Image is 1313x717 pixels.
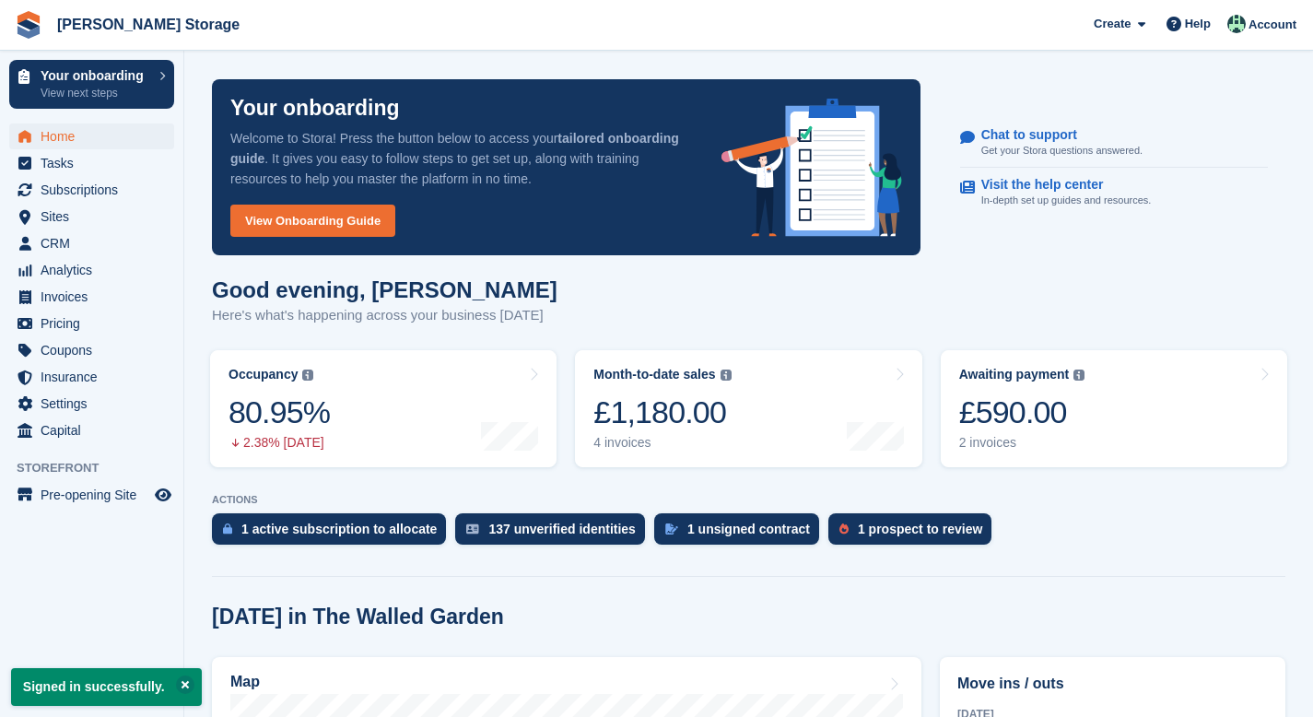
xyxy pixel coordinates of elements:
[41,204,151,229] span: Sites
[858,522,982,536] div: 1 prospect to review
[229,367,298,382] div: Occupancy
[15,11,42,39] img: stora-icon-8386f47178a22dfd0bd8f6a31ec36ba5ce8667c1dd55bd0f319d3a0aa187defe.svg
[41,177,151,203] span: Subscriptions
[230,98,400,119] p: Your onboarding
[488,522,636,536] div: 137 unverified identities
[41,391,151,417] span: Settings
[9,177,174,203] a: menu
[941,350,1287,467] a: Awaiting payment £590.00 2 invoices
[230,128,692,189] p: Welcome to Stora! Press the button below to access your . It gives you easy to follow steps to ge...
[241,522,437,536] div: 1 active subscription to allocate
[11,668,202,706] p: Signed in successfully.
[229,435,330,451] div: 2.38% [DATE]
[687,522,810,536] div: 1 unsigned contract
[212,513,455,554] a: 1 active subscription to allocate
[223,523,232,535] img: active_subscription_to_allocate_icon-d502201f5373d7db506a760aba3b589e785aa758c864c3986d89f69b8ff3...
[41,257,151,283] span: Analytics
[665,523,678,535] img: contract_signature_icon-13c848040528278c33f63329250d36e43548de30e8caae1d1a13099fd9432cc5.svg
[41,150,151,176] span: Tasks
[41,123,151,149] span: Home
[960,118,1268,169] a: Chat to support Get your Stora questions answered.
[466,523,479,535] img: verify_identity-adf6edd0f0f0b5bbfe63781bf79b02c33cf7c696d77639b501bdc392416b5a36.svg
[9,364,174,390] a: menu
[41,364,151,390] span: Insurance
[959,394,1085,431] div: £590.00
[9,417,174,443] a: menu
[41,69,150,82] p: Your onboarding
[9,311,174,336] a: menu
[9,150,174,176] a: menu
[960,168,1268,217] a: Visit the help center In-depth set up guides and resources.
[9,337,174,363] a: menu
[9,230,174,256] a: menu
[593,394,731,431] div: £1,180.00
[41,337,151,363] span: Coupons
[593,367,715,382] div: Month-to-date sales
[41,284,151,310] span: Invoices
[721,370,732,381] img: icon-info-grey-7440780725fd019a000dd9b08b2336e03edf1995a4989e88bcd33f0948082b44.svg
[212,277,557,302] h1: Good evening, [PERSON_NAME]
[981,177,1137,193] p: Visit the help center
[302,370,313,381] img: icon-info-grey-7440780725fd019a000dd9b08b2336e03edf1995a4989e88bcd33f0948082b44.svg
[839,523,849,535] img: prospect-51fa495bee0391a8d652442698ab0144808aea92771e9ea1ae160a38d050c398.svg
[1073,370,1084,381] img: icon-info-grey-7440780725fd019a000dd9b08b2336e03edf1995a4989e88bcd33f0948082b44.svg
[212,494,1285,506] p: ACTIONS
[229,394,330,431] div: 80.95%
[41,482,151,508] span: Pre-opening Site
[230,205,395,237] a: View Onboarding Guide
[957,673,1268,695] h2: Move ins / outs
[50,9,247,40] a: [PERSON_NAME] Storage
[959,435,1085,451] div: 2 invoices
[1185,15,1211,33] span: Help
[981,143,1143,159] p: Get your Stora questions answered.
[1227,15,1246,33] img: Nicholas Pain
[212,305,557,326] p: Here's what's happening across your business [DATE]
[654,513,828,554] a: 1 unsigned contract
[1094,15,1131,33] span: Create
[828,513,1001,554] a: 1 prospect to review
[9,257,174,283] a: menu
[981,127,1128,143] p: Chat to support
[152,484,174,506] a: Preview store
[1249,16,1296,34] span: Account
[9,204,174,229] a: menu
[575,350,921,467] a: Month-to-date sales £1,180.00 4 invoices
[9,482,174,508] a: menu
[959,367,1070,382] div: Awaiting payment
[455,513,654,554] a: 137 unverified identities
[9,391,174,417] a: menu
[9,123,174,149] a: menu
[41,85,150,101] p: View next steps
[230,674,260,690] h2: Map
[41,417,151,443] span: Capital
[721,99,902,237] img: onboarding-info-6c161a55d2c0e0a8cae90662b2fe09162a5109e8cc188191df67fb4f79e88e88.svg
[212,605,504,629] h2: [DATE] in The Walled Garden
[210,350,557,467] a: Occupancy 80.95% 2.38% [DATE]
[9,60,174,109] a: Your onboarding View next steps
[41,311,151,336] span: Pricing
[17,459,183,477] span: Storefront
[981,193,1152,208] p: In-depth set up guides and resources.
[9,284,174,310] a: menu
[41,230,151,256] span: CRM
[593,435,731,451] div: 4 invoices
